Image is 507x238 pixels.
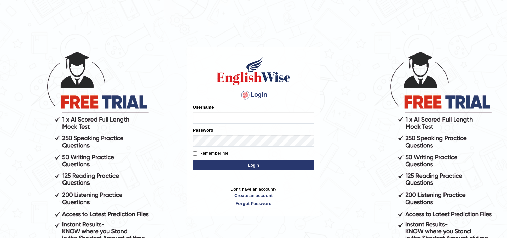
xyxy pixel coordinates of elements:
[193,186,314,207] p: Don't have an account?
[193,104,214,110] label: Username
[193,150,229,157] label: Remember me
[193,200,314,207] a: Forgot Password
[215,56,292,86] img: Logo of English Wise sign in for intelligent practice with AI
[193,160,314,170] button: Login
[193,192,314,199] a: Create an account
[193,151,197,156] input: Remember me
[193,90,314,101] h4: Login
[193,127,213,133] label: Password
